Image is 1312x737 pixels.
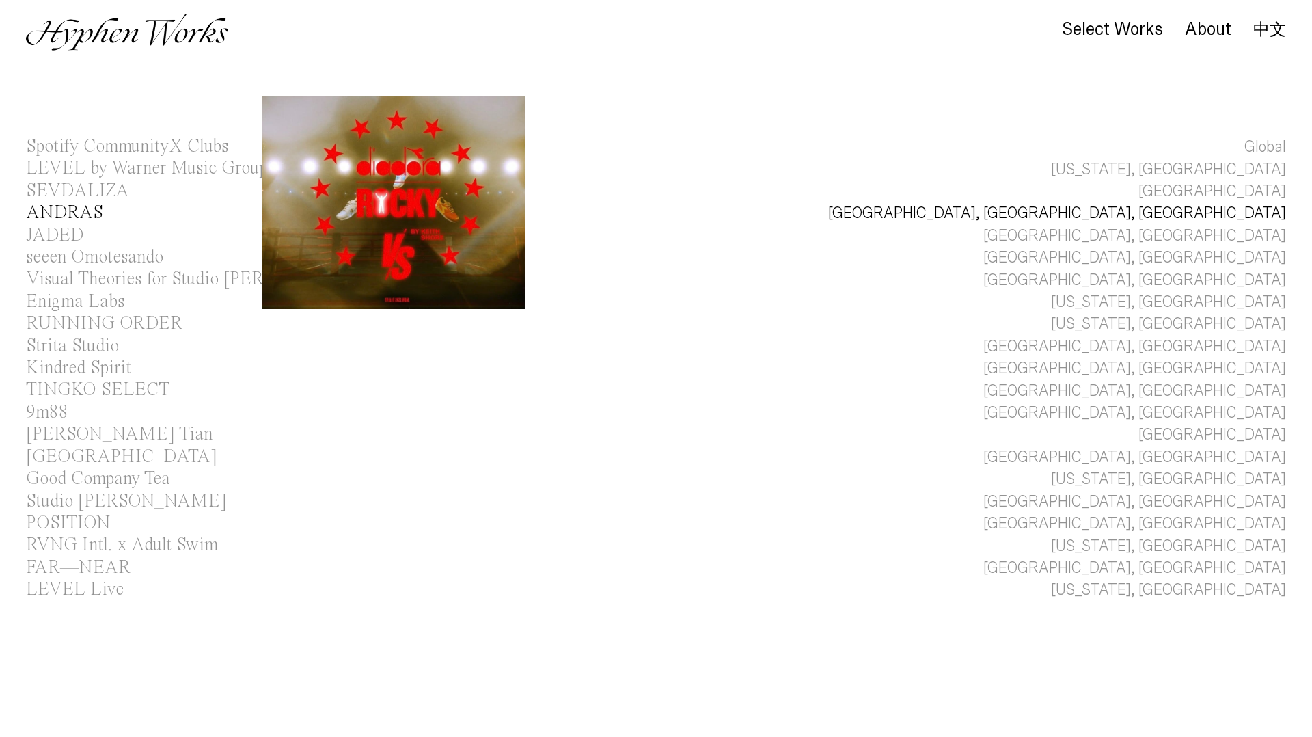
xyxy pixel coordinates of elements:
div: [US_STATE], [GEOGRAPHIC_DATA] [1051,313,1286,335]
div: [US_STATE], [GEOGRAPHIC_DATA] [1051,535,1286,557]
div: [GEOGRAPHIC_DATA], [GEOGRAPHIC_DATA] [983,491,1286,513]
div: [GEOGRAPHIC_DATA], [GEOGRAPHIC_DATA] [983,225,1286,247]
div: 9m88 [26,403,68,422]
div: [US_STATE], [GEOGRAPHIC_DATA] [1051,291,1286,313]
div: LEVEL by Warner Music Group [26,159,268,178]
div: Strita Studio [26,337,119,356]
div: seeen Omotesando [26,248,163,267]
div: [PERSON_NAME] Tian [26,425,213,444]
div: ANDRAS [26,204,103,222]
div: [GEOGRAPHIC_DATA], [GEOGRAPHIC_DATA] [983,402,1286,424]
div: [US_STATE], [GEOGRAPHIC_DATA] [1051,468,1286,490]
a: Select Works [1062,23,1163,38]
div: [GEOGRAPHIC_DATA], [GEOGRAPHIC_DATA] [983,247,1286,269]
div: [GEOGRAPHIC_DATA], [GEOGRAPHIC_DATA], [GEOGRAPHIC_DATA] [828,202,1286,224]
div: Select Works [1062,20,1163,39]
a: About [1185,23,1231,38]
div: JADED [26,226,84,245]
div: [GEOGRAPHIC_DATA], [GEOGRAPHIC_DATA] [983,269,1286,291]
div: LEVEL Live [26,580,124,599]
div: [GEOGRAPHIC_DATA] [26,448,217,466]
div: TINGKO SELECT [26,381,169,399]
div: Good Company Tea [26,470,170,488]
div: [US_STATE], [GEOGRAPHIC_DATA] [1051,579,1286,601]
div: [GEOGRAPHIC_DATA], [GEOGRAPHIC_DATA] [983,513,1286,535]
div: [GEOGRAPHIC_DATA] [1138,424,1286,446]
div: Spotify CommunityX Clubs [26,137,228,156]
div: [US_STATE], [GEOGRAPHIC_DATA] [1051,159,1286,180]
div: Enigma Labs [26,293,124,311]
div: [GEOGRAPHIC_DATA], [GEOGRAPHIC_DATA] [983,446,1286,468]
div: SEVDALIZA [26,182,129,200]
div: Visual Theories for Studio [PERSON_NAME] [26,270,372,289]
div: RUNNING ORDER [26,314,182,333]
div: [GEOGRAPHIC_DATA], [GEOGRAPHIC_DATA] [983,557,1286,579]
div: Global [1244,136,1286,158]
div: Studio [PERSON_NAME] [26,492,227,511]
div: [GEOGRAPHIC_DATA], [GEOGRAPHIC_DATA] [983,358,1286,379]
div: [GEOGRAPHIC_DATA], [GEOGRAPHIC_DATA] [983,380,1286,402]
a: 中文 [1253,22,1286,37]
div: About [1185,20,1231,39]
div: [GEOGRAPHIC_DATA], [GEOGRAPHIC_DATA] [983,336,1286,358]
div: Kindred Spirit [26,359,131,377]
div: POSITION [26,514,110,533]
div: RVNG Intl. x Adult Swim [26,536,218,554]
div: FAR—NEAR [26,559,131,577]
div: [GEOGRAPHIC_DATA] [1138,180,1286,202]
img: Hyphen Works [26,14,228,51]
